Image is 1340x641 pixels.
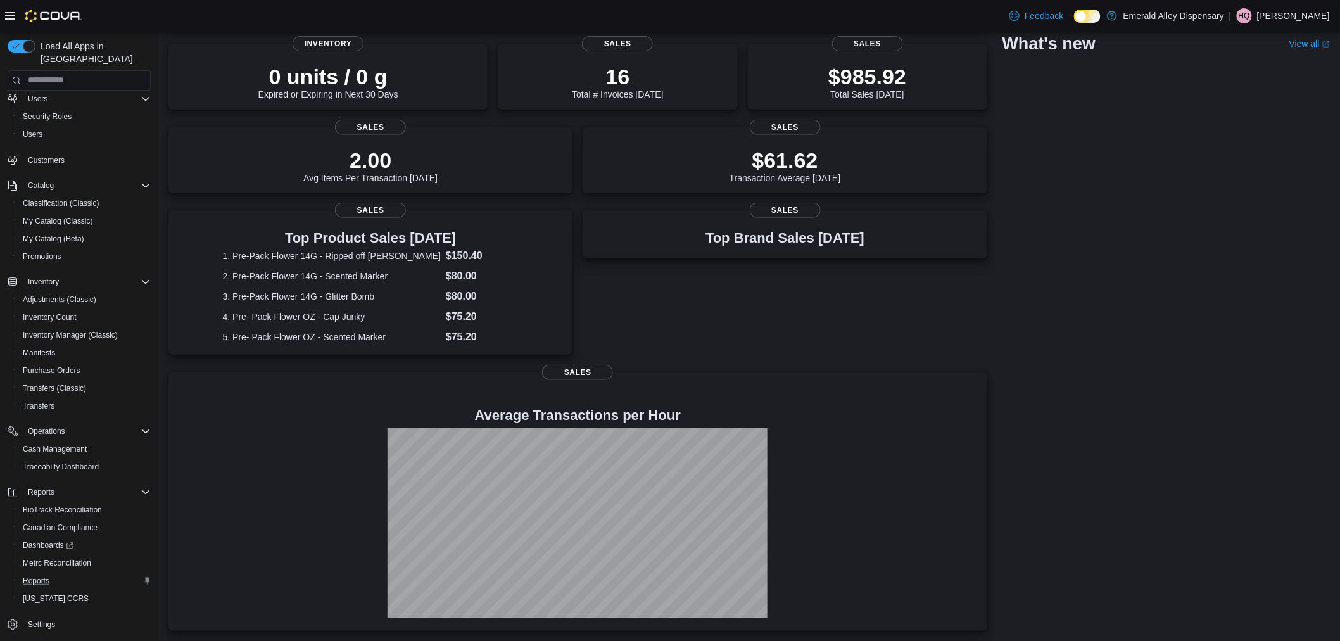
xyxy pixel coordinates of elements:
[223,270,441,282] dt: 2. Pre-Pack Flower 14G - Scented Marker
[28,94,47,104] span: Users
[18,459,104,474] a: Traceabilty Dashboard
[13,108,156,125] button: Security Roles
[23,576,49,586] span: Reports
[23,401,54,411] span: Transfers
[28,181,54,191] span: Catalog
[23,198,99,208] span: Classification (Classic)
[18,573,54,588] a: Reports
[18,398,151,414] span: Transfers
[18,310,82,325] a: Inventory Count
[18,249,151,264] span: Promotions
[18,502,151,517] span: BioTrack Reconciliation
[18,591,151,606] span: Washington CCRS
[23,616,151,632] span: Settings
[23,540,73,550] span: Dashboards
[13,458,156,476] button: Traceabilty Dashboard
[13,248,156,265] button: Promotions
[18,196,104,211] a: Classification (Classic)
[23,424,70,439] button: Operations
[18,502,107,517] a: BioTrack Reconciliation
[1123,8,1225,23] p: Emerald Alley Dispensary
[23,295,96,305] span: Adjustments (Classic)
[18,555,151,571] span: Metrc Reconciliation
[335,203,406,218] span: Sales
[18,310,151,325] span: Inventory Count
[3,483,156,501] button: Reports
[1239,8,1250,23] span: HQ
[18,441,92,457] a: Cash Management
[18,127,151,142] span: Users
[18,520,103,535] a: Canadian Compliance
[28,426,65,436] span: Operations
[23,216,93,226] span: My Catalog (Classic)
[828,64,906,89] p: $985.92
[18,520,151,535] span: Canadian Compliance
[28,619,55,630] span: Settings
[23,91,151,106] span: Users
[35,40,151,65] span: Load All Apps in [GEOGRAPHIC_DATA]
[750,203,821,218] span: Sales
[18,363,151,378] span: Purchase Orders
[23,348,55,358] span: Manifests
[572,64,663,89] p: 16
[3,177,156,194] button: Catalog
[18,363,85,378] a: Purchase Orders
[18,345,151,360] span: Manifests
[18,591,94,606] a: [US_STATE] CCRS
[18,327,151,343] span: Inventory Manager (Classic)
[23,330,118,340] span: Inventory Manager (Classic)
[18,249,66,264] a: Promotions
[23,462,99,472] span: Traceabilty Dashboard
[23,485,151,500] span: Reports
[28,277,59,287] span: Inventory
[23,178,151,193] span: Catalog
[23,152,151,168] span: Customers
[258,64,398,99] div: Expired or Expiring in Next 30 Days
[446,269,519,284] dd: $80.00
[18,213,151,229] span: My Catalog (Classic)
[1322,40,1330,48] svg: External link
[1025,10,1063,22] span: Feedback
[13,125,156,143] button: Users
[18,292,151,307] span: Adjustments (Classic)
[18,231,89,246] a: My Catalog (Beta)
[1074,10,1101,23] input: Dark Mode
[223,231,519,246] h3: Top Product Sales [DATE]
[293,36,363,51] span: Inventory
[18,459,151,474] span: Traceabilty Dashboard
[730,148,841,173] p: $61.62
[750,120,821,135] span: Sales
[18,109,151,124] span: Security Roles
[179,408,977,423] h4: Average Transactions per Hour
[18,381,151,396] span: Transfers (Classic)
[23,274,151,289] span: Inventory
[223,290,441,303] dt: 3. Pre-Pack Flower 14G - Glitter Bomb
[23,274,64,289] button: Inventory
[13,554,156,572] button: Metrc Reconciliation
[23,558,91,568] span: Metrc Reconciliation
[23,383,86,393] span: Transfers (Classic)
[13,344,156,362] button: Manifests
[542,365,613,380] span: Sales
[18,292,101,307] a: Adjustments (Classic)
[18,538,79,553] a: Dashboards
[828,64,906,99] div: Total Sales [DATE]
[3,151,156,169] button: Customers
[28,155,65,165] span: Customers
[23,424,151,439] span: Operations
[832,36,903,51] span: Sales
[23,178,59,193] button: Catalog
[23,617,60,632] a: Settings
[18,345,60,360] a: Manifests
[18,327,123,343] a: Inventory Manager (Classic)
[23,111,72,122] span: Security Roles
[18,109,77,124] a: Security Roles
[3,422,156,440] button: Operations
[705,231,864,246] h3: Top Brand Sales [DATE]
[18,555,96,571] a: Metrc Reconciliation
[13,519,156,536] button: Canadian Compliance
[572,64,663,99] div: Total # Invoices [DATE]
[13,230,156,248] button: My Catalog (Beta)
[18,213,98,229] a: My Catalog (Classic)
